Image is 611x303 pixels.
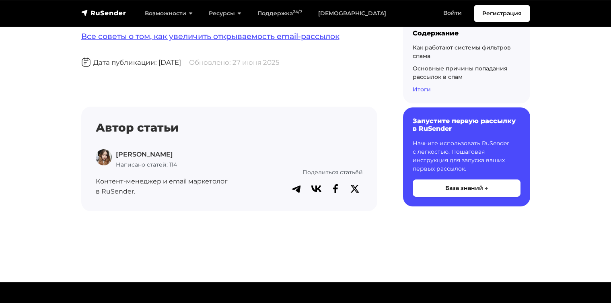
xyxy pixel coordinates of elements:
[293,9,302,14] sup: 24/7
[137,5,201,22] a: Возможности
[413,44,511,60] a: Как работают системы фильтров спама
[413,29,520,37] div: Содержание
[413,86,431,93] a: Итоги
[96,176,247,197] p: Контент-менеджер и email маркетолог в RuSender.
[81,9,126,17] img: RuSender
[413,65,508,81] a: Основные причины попадания рассылок в спам
[81,58,181,66] span: Дата публикации: [DATE]
[435,5,470,21] a: Войти
[257,168,363,177] p: Поделиться статьёй
[96,121,363,135] h4: Автор статьи
[249,5,310,22] a: Поддержка24/7
[189,58,280,66] span: Обновлено: 27 июня 2025
[413,179,520,197] button: База знаний →
[310,5,394,22] a: [DEMOGRAPHIC_DATA]
[201,5,249,22] a: Ресурсы
[413,117,520,133] h6: Запустите первую рассылку в RuSender
[474,5,530,22] a: Регистрация
[81,58,91,67] img: Дата публикации
[116,161,177,168] span: Написано статей: 114
[403,108,530,206] a: Запустите первую рассылку в RuSender Начните использовать RuSender с легкостью. Пошаговая инструк...
[413,139,520,173] p: Начните использовать RuSender с легкостью. Пошаговая инструкция для запуска ваших первых рассылок.
[116,149,177,160] p: [PERSON_NAME]
[81,31,339,41] a: Все советы о том, как увеличить открываемость email-рассылок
